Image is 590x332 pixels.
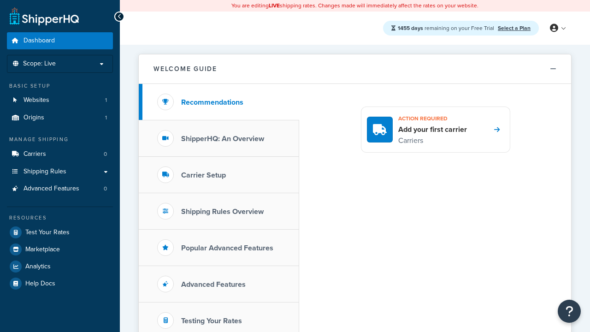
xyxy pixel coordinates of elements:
[7,92,113,109] a: Websites1
[181,244,273,252] h3: Popular Advanced Features
[181,280,246,289] h3: Advanced Features
[104,150,107,158] span: 0
[25,229,70,237] span: Test Your Rates
[25,263,51,271] span: Analytics
[7,224,113,241] a: Test Your Rates
[24,96,49,104] span: Websites
[23,60,56,68] span: Scope: Live
[25,246,60,254] span: Marketplace
[398,113,467,125] h3: Action required
[558,300,581,323] button: Open Resource Center
[398,24,496,32] span: remaining on your Free Trial
[7,136,113,143] div: Manage Shipping
[498,24,531,32] a: Select a Plan
[7,180,113,197] li: Advanced Features
[25,280,55,288] span: Help Docs
[181,171,226,179] h3: Carrier Setup
[269,1,280,10] b: LIVE
[398,125,467,135] h4: Add your first carrier
[7,82,113,90] div: Basic Setup
[105,96,107,104] span: 1
[181,317,242,325] h3: Testing Your Rates
[7,258,113,275] a: Analytics
[398,24,423,32] strong: 1455 days
[7,214,113,222] div: Resources
[24,37,55,45] span: Dashboard
[7,109,113,126] li: Origins
[24,185,79,193] span: Advanced Features
[105,114,107,122] span: 1
[7,275,113,292] a: Help Docs
[7,146,113,163] a: Carriers0
[7,109,113,126] a: Origins1
[7,163,113,180] a: Shipping Rules
[104,185,107,193] span: 0
[24,114,44,122] span: Origins
[181,98,243,107] h3: Recommendations
[7,180,113,197] a: Advanced Features0
[398,135,467,147] p: Carriers
[7,146,113,163] li: Carriers
[24,150,46,158] span: Carriers
[153,65,217,72] h2: Welcome Guide
[7,241,113,258] a: Marketplace
[24,168,66,176] span: Shipping Rules
[7,92,113,109] li: Websites
[139,54,571,84] button: Welcome Guide
[181,207,264,216] h3: Shipping Rules Overview
[7,32,113,49] a: Dashboard
[181,135,264,143] h3: ShipperHQ: An Overview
